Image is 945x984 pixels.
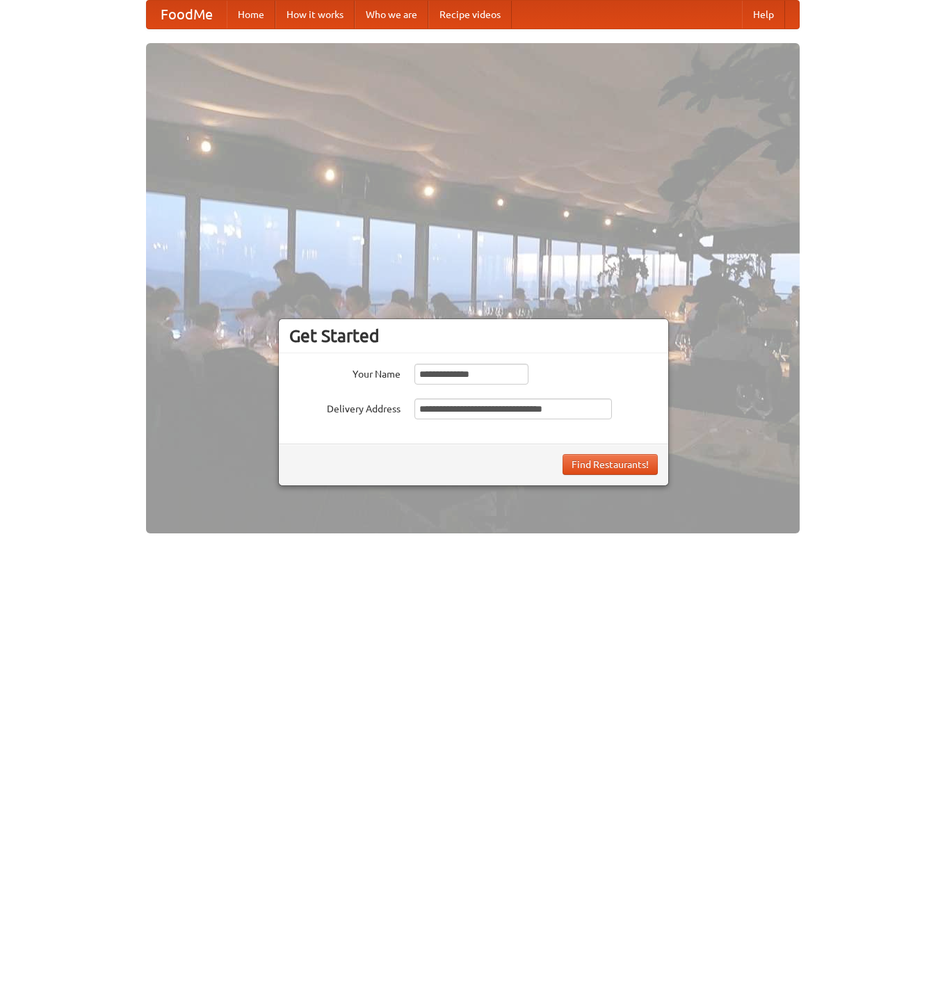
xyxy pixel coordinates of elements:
a: FoodMe [147,1,227,29]
a: Who we are [355,1,428,29]
a: Recipe videos [428,1,512,29]
a: How it works [275,1,355,29]
label: Delivery Address [289,398,401,416]
label: Your Name [289,364,401,381]
button: Find Restaurants! [563,454,658,475]
a: Home [227,1,275,29]
a: Help [742,1,785,29]
h3: Get Started [289,325,658,346]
